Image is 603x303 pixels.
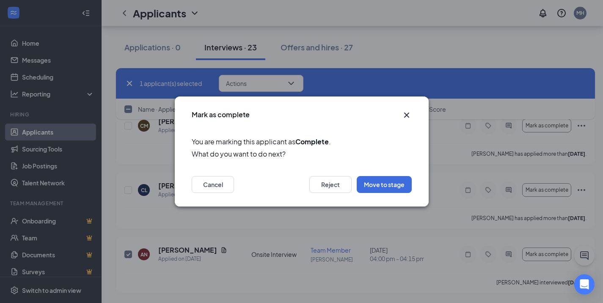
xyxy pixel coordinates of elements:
svg: Cross [402,110,412,120]
button: Cancel [192,176,234,193]
div: Open Intercom Messenger [574,274,595,295]
button: Move to stage [357,176,412,193]
b: Complete [295,137,329,146]
button: Close [402,110,412,120]
button: Reject [309,176,352,193]
span: You are marking this applicant as . [192,136,412,147]
span: What do you want to do next? [192,149,412,159]
h3: Mark as complete [192,110,250,119]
